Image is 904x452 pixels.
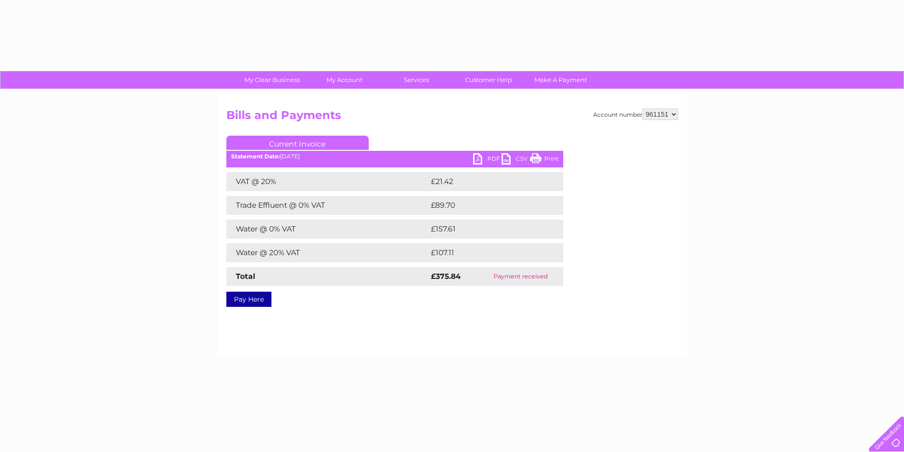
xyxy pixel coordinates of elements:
a: Services [377,71,456,89]
a: My Clear Business [233,71,311,89]
a: My Account [305,71,383,89]
a: Make A Payment [522,71,600,89]
td: Trade Effluent @ 0% VAT [226,196,429,215]
a: Customer Help [449,71,528,89]
td: Water @ 20% VAT [226,243,429,262]
a: Print [530,153,559,167]
a: Pay Here [226,292,271,307]
div: [DATE] [226,153,563,160]
strong: Total [236,272,255,281]
td: £157.61 [429,220,545,239]
td: Payment received [478,267,563,286]
a: Current Invoice [226,136,369,150]
td: £21.42 [429,172,543,191]
td: Water @ 0% VAT [226,220,429,239]
b: Statement Date: [231,153,280,160]
a: PDF [473,153,502,167]
td: VAT @ 20% [226,172,429,191]
a: CSV [502,153,530,167]
strong: £375.84 [431,272,461,281]
div: Account number [593,109,678,120]
td: £89.70 [429,196,544,215]
h2: Bills and Payments [226,109,678,127]
td: £107.11 [429,243,544,262]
